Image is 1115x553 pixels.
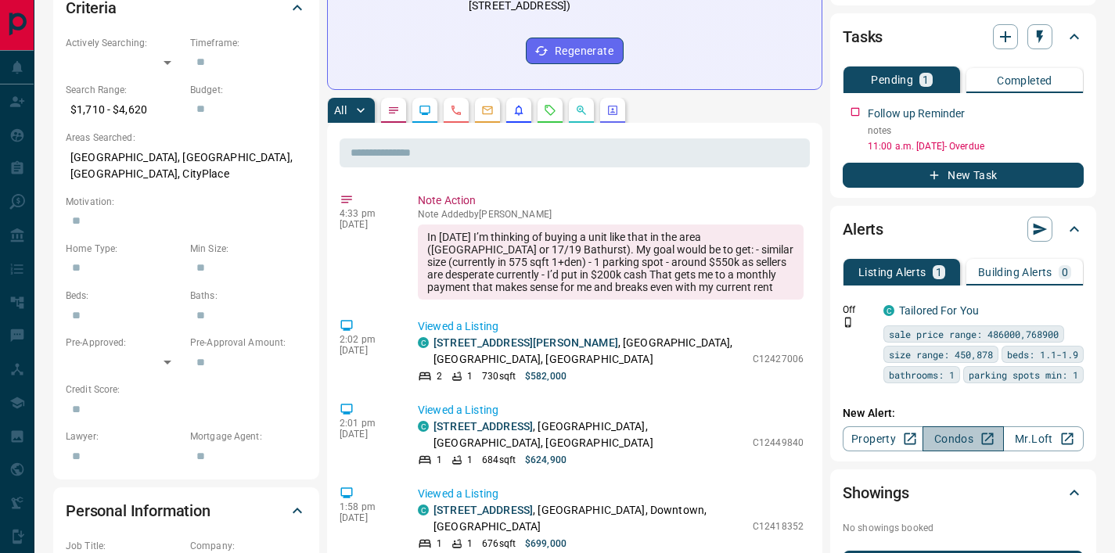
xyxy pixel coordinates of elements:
p: Beds: [66,289,182,303]
p: Listing Alerts [858,267,926,278]
p: Min Size: [190,242,307,256]
button: New Task [843,163,1084,188]
p: 1 [467,453,473,467]
div: condos.ca [883,305,894,316]
p: Credit Score: [66,382,307,397]
p: Job Title: [66,539,182,553]
svg: Lead Browsing Activity [419,104,431,117]
p: Pre-Approved: [66,336,182,350]
div: condos.ca [418,505,429,515]
a: Property [843,426,923,451]
p: 0 [1062,267,1068,278]
h2: Alerts [843,217,883,242]
a: Tailored For You [899,304,979,317]
p: Motivation: [66,195,307,209]
p: Off [843,303,874,317]
p: $699,000 [525,537,566,551]
p: Timeframe: [190,36,307,50]
a: [STREET_ADDRESS][PERSON_NAME] [433,336,618,349]
p: Lawyer: [66,429,182,443]
div: Tasks [843,18,1084,56]
p: [DATE] [340,429,394,440]
p: Viewed a Listing [418,402,804,418]
p: notes [868,124,1084,138]
p: , [GEOGRAPHIC_DATA], [GEOGRAPHIC_DATA], [GEOGRAPHIC_DATA] [433,418,745,451]
p: Viewed a Listing [418,318,804,335]
p: 11:00 a.m. [DATE] - Overdue [868,139,1084,153]
p: 1 [437,537,442,551]
p: [DATE] [340,219,394,230]
p: 1 [467,537,473,551]
p: Baths: [190,289,307,303]
p: Viewed a Listing [418,486,804,502]
p: 684 sqft [482,453,516,467]
h2: Tasks [843,24,883,49]
p: 4:33 pm [340,208,394,219]
p: 1 [437,453,442,467]
svg: Calls [450,104,462,117]
svg: Requests [544,104,556,117]
div: In [DATE] I’m thinking of buying a unit like that in the area ([GEOGRAPHIC_DATA] or 17/19 Bathurs... [418,224,804,300]
a: Condos [923,426,1003,451]
p: [GEOGRAPHIC_DATA], [GEOGRAPHIC_DATA], [GEOGRAPHIC_DATA], CityPlace [66,145,307,187]
p: C12427006 [753,352,804,366]
p: , [GEOGRAPHIC_DATA], [GEOGRAPHIC_DATA], [GEOGRAPHIC_DATA] [433,335,745,368]
div: Showings [843,474,1084,512]
p: Note Added by [PERSON_NAME] [418,209,804,220]
p: Actively Searching: [66,36,182,50]
p: 2:02 pm [340,334,394,345]
h2: Showings [843,480,909,505]
div: condos.ca [418,421,429,432]
p: Mortgage Agent: [190,429,307,443]
p: 676 sqft [482,537,516,551]
p: [DATE] [340,345,394,356]
p: Completed [997,75,1052,86]
span: sale price range: 486000,768900 [889,326,1059,342]
p: New Alert: [843,405,1084,422]
p: $624,900 [525,453,566,467]
span: size range: 450,878 [889,347,993,362]
p: 1:58 pm [340,501,394,512]
div: condos.ca [418,337,429,348]
p: Note Action [418,192,804,209]
p: 1 [467,369,473,383]
button: Regenerate [526,38,624,64]
h2: Personal Information [66,498,210,523]
p: $582,000 [525,369,566,383]
p: 730 sqft [482,369,516,383]
a: Mr.Loft [1003,426,1084,451]
svg: Notes [387,104,400,117]
svg: Opportunities [575,104,588,117]
p: Pending [871,74,913,85]
span: bathrooms: 1 [889,367,955,382]
p: 2 [437,369,442,383]
a: [STREET_ADDRESS] [433,504,533,516]
div: Alerts [843,210,1084,248]
p: C12418352 [753,519,804,533]
p: Areas Searched: [66,131,307,145]
p: Pre-Approval Amount: [190,336,307,350]
p: Search Range: [66,83,182,97]
span: parking spots min: 1 [969,367,1078,382]
div: Personal Information [66,492,307,530]
p: C12449840 [753,436,804,450]
p: Building Alerts [978,267,1052,278]
p: Company: [190,539,307,553]
p: Follow up Reminder [868,106,965,122]
p: , [GEOGRAPHIC_DATA], Downtown, [GEOGRAPHIC_DATA] [433,502,745,535]
p: 1 [936,267,942,278]
svg: Agent Actions [606,104,619,117]
svg: Push Notification Only [843,317,854,328]
svg: Emails [481,104,494,117]
svg: Listing Alerts [513,104,525,117]
p: 1 [923,74,929,85]
p: $1,710 - $4,620 [66,97,182,123]
p: Home Type: [66,242,182,256]
p: No showings booked [843,521,1084,535]
a: [STREET_ADDRESS] [433,420,533,433]
span: beds: 1.1-1.9 [1007,347,1078,362]
p: All [334,105,347,116]
p: Budget: [190,83,307,97]
p: 2:01 pm [340,418,394,429]
p: [DATE] [340,512,394,523]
